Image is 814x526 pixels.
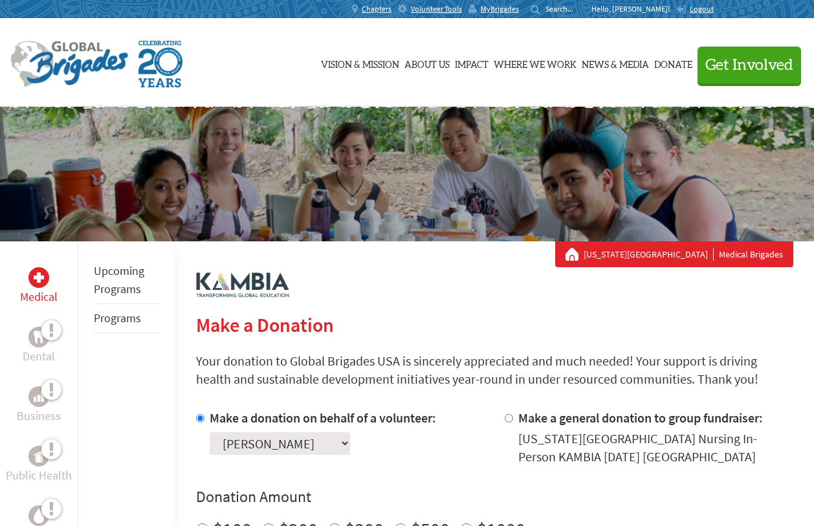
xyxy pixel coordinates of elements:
p: Medical [20,288,58,306]
img: Water [34,508,44,523]
p: Business [17,407,61,425]
a: News & Media [582,30,649,95]
a: MedicalMedical [20,267,58,306]
h4: Donation Amount [196,487,793,507]
li: Upcoming Programs [94,257,160,304]
span: Logout [690,4,714,14]
img: Global Brigades Celebrating 20 Years [138,41,182,87]
div: Medical [28,267,49,288]
button: Get Involved [698,47,801,83]
span: Chapters [362,4,391,14]
img: Dental [34,331,44,343]
label: Make a general donation to group fundraiser: [518,410,763,426]
a: Donate [654,30,692,95]
img: Medical [34,272,44,283]
a: DentalDental [23,327,55,366]
img: logo-kambia.png [196,272,289,298]
span: Volunteer Tools [411,4,462,14]
p: Dental [23,347,55,366]
span: MyBrigades [481,4,519,14]
p: Public Health [6,466,72,485]
p: Your donation to Global Brigades USA is sincerely appreciated and much needed! Your support is dr... [196,352,793,388]
p: Hello, [PERSON_NAME]! [591,4,676,14]
a: Vision & Mission [321,30,399,95]
img: Business [34,391,44,402]
label: Make a donation on behalf of a volunteer: [210,410,436,426]
li: Programs [94,304,160,333]
a: About Us [404,30,450,95]
a: BusinessBusiness [17,386,61,425]
div: Public Health [28,446,49,466]
span: Get Involved [705,58,793,73]
div: Dental [28,327,49,347]
div: [US_STATE][GEOGRAPHIC_DATA] Nursing In-Person KAMBIA [DATE] [GEOGRAPHIC_DATA] [518,430,793,466]
div: Medical Brigades [566,248,783,261]
img: Public Health [34,450,44,463]
a: Impact [455,30,489,95]
h2: Make a Donation [196,313,793,336]
div: Business [28,386,49,407]
a: Public HealthPublic Health [6,446,72,485]
input: Search... [545,4,582,14]
a: [US_STATE][GEOGRAPHIC_DATA] [584,248,714,261]
a: Upcoming Programs [94,263,144,296]
div: Water [28,505,49,526]
img: Global Brigades Logo [10,41,128,87]
a: Logout [676,4,714,14]
a: Programs [94,311,141,325]
a: Where We Work [494,30,577,95]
